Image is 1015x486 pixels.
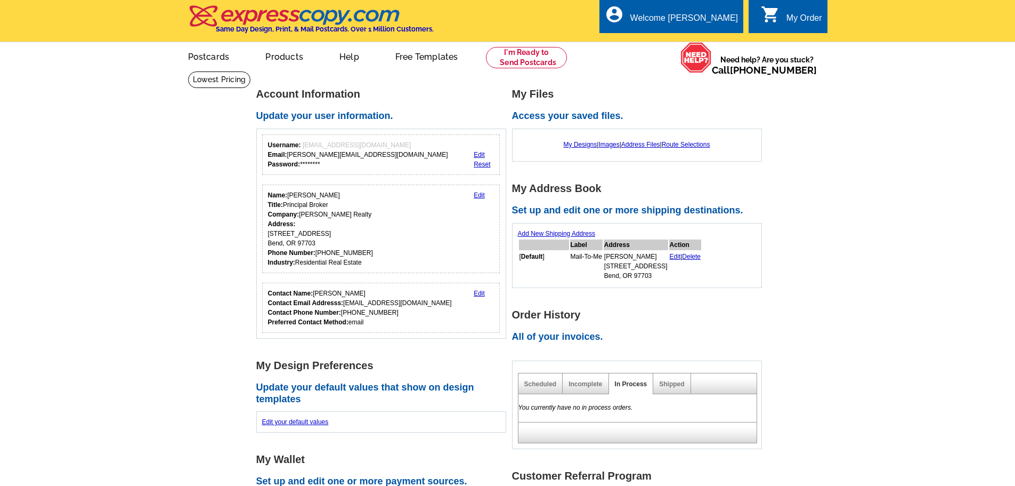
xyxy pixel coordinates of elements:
td: Mail-To-Me [570,251,603,281]
a: Postcards [171,43,247,68]
strong: Address: [268,220,296,228]
td: [PERSON_NAME] [STREET_ADDRESS] Bend, OR 97703 [604,251,668,281]
h1: My Wallet [256,454,512,465]
strong: Company: [268,211,299,218]
a: Products [248,43,320,68]
a: Help [322,43,376,68]
a: Delete [682,253,701,260]
div: Who should we contact regarding order issues? [262,283,500,333]
a: Edit [474,290,485,297]
strong: Password: [268,161,301,168]
td: [ ] [519,251,569,281]
h2: Access your saved files. [512,110,768,122]
th: Address [604,240,668,250]
h4: Same Day Design, Print, & Mail Postcards. Over 1 Million Customers. [216,25,434,33]
div: Your personal details. [262,185,500,273]
strong: Preferred Contact Method: [268,318,348,326]
a: Edit [474,151,485,158]
a: Add New Shipping Address [518,230,595,237]
strong: Title: [268,201,283,209]
a: Route Selections [662,141,710,148]
strong: Contact Name: [268,290,313,297]
a: Same Day Design, Print, & Mail Postcards. Over 1 Million Customers. [188,13,434,33]
a: Edit your default values [262,418,329,426]
a: Shipped [659,380,684,388]
a: Free Templates [378,43,475,68]
a: Edit [474,192,485,199]
h1: Order History [512,309,768,321]
div: [PERSON_NAME][EMAIL_ADDRESS][DOMAIN_NAME] ******** [268,140,448,169]
em: You currently have no in process orders. [518,404,633,411]
h1: Customer Referral Program [512,471,768,482]
div: My Order [786,13,822,28]
h1: My Address Book [512,183,768,194]
h2: All of your invoices. [512,331,768,343]
a: shopping_cart My Order [761,12,822,25]
td: | [669,251,702,281]
strong: Phone Number: [268,249,315,257]
strong: Username: [268,141,301,149]
span: [EMAIL_ADDRESS][DOMAIN_NAME] [303,141,411,149]
a: In Process [615,380,647,388]
a: Edit [670,253,681,260]
span: Need help? Are you stuck? [712,54,822,76]
div: [PERSON_NAME] Principal Broker [PERSON_NAME] Realty [STREET_ADDRESS] Bend, OR 97703 [PHONE_NUMBER... [268,190,373,267]
a: Images [598,141,619,148]
div: [PERSON_NAME] [EMAIL_ADDRESS][DOMAIN_NAME] [PHONE_NUMBER] email [268,289,452,327]
strong: Contact Phone Number: [268,309,341,316]
i: account_circle [605,5,624,24]
h2: Set up and edit one or more shipping destinations. [512,205,768,217]
a: My Designs [564,141,597,148]
h2: Update your user information. [256,110,512,122]
h1: My Design Preferences [256,360,512,371]
strong: Name: [268,192,288,199]
th: Action [669,240,702,250]
i: shopping_cart [761,5,780,24]
th: Label [570,240,603,250]
strong: Email: [268,151,287,158]
h1: My Files [512,89,768,100]
div: Welcome [PERSON_NAME] [630,13,738,28]
a: [PHONE_NUMBER] [730,65,817,76]
div: | | | [518,134,756,155]
div: Your login information. [262,134,500,175]
h1: Account Information [256,89,512,100]
b: Default [521,253,543,260]
strong: Contact Email Addresss: [268,299,344,307]
h2: Update your default values that show on design templates [256,382,512,405]
span: Call [712,65,817,76]
strong: Industry: [268,259,295,266]
a: Address Files [621,141,660,148]
a: Scheduled [524,380,557,388]
img: help [680,42,712,73]
a: Incomplete [569,380,602,388]
a: Reset [474,161,490,168]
